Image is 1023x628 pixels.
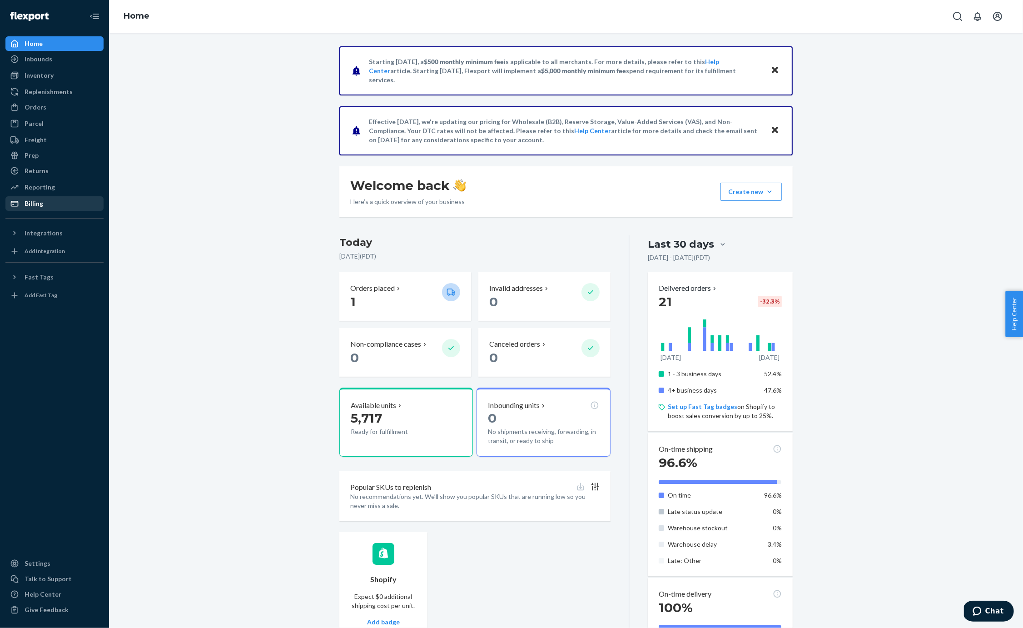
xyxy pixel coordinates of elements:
span: 0 [489,294,498,309]
a: Settings [5,556,104,571]
a: Add Integration [5,244,104,259]
a: Reporting [5,180,104,194]
p: Late status update [668,507,757,516]
button: Open notifications [968,7,987,25]
div: Inventory [25,71,54,80]
button: Open Search Box [949,7,967,25]
button: Give Feedback [5,603,104,617]
button: Delivered orders [659,283,718,294]
div: Billing [25,199,43,208]
span: 47.6% [764,386,782,394]
button: Orders placed 1 [339,272,471,321]
p: On time [668,491,757,500]
div: Returns [25,166,49,175]
p: Add badge [367,618,400,627]
ol: breadcrumbs [116,3,157,30]
p: Ready for fulfillment [351,427,435,436]
a: Inbounds [5,52,104,66]
p: Effective [DATE], we're updating our pricing for Wholesale (B2B), Reserve Storage, Value-Added Se... [369,117,762,145]
button: Open account menu [988,7,1007,25]
span: 3.4% [768,540,782,548]
div: Talk to Support [25,574,72,583]
a: Orders [5,100,104,115]
h1: Welcome back [350,177,466,194]
span: 96.6% [659,455,697,470]
p: Starting [DATE], a is applicable to all merchants. For more details, please refer to this article... [369,57,762,85]
div: Settings [25,559,50,568]
a: Prep [5,148,104,163]
div: Fast Tags [25,273,54,282]
button: Non-compliance cases 0 [339,328,471,377]
span: 96.6% [764,491,782,499]
p: On-time delivery [659,589,711,599]
span: 0% [773,557,782,564]
a: Inventory [5,68,104,83]
p: Warehouse stockout [668,523,757,533]
span: 52.4% [764,370,782,378]
button: Create new [720,183,782,201]
span: 0 [350,350,359,365]
span: 1 [350,294,356,309]
p: [DATE] [660,353,681,362]
span: 0% [773,508,782,515]
span: $500 monthly minimum fee [424,58,504,65]
a: Home [5,36,104,51]
p: [DATE] ( PDT ) [339,252,611,261]
p: Orders placed [350,283,395,294]
div: Add Fast Tag [25,291,57,299]
span: $5,000 monthly minimum fee [541,67,626,75]
p: Invalid addresses [489,283,543,294]
div: Home [25,39,43,48]
div: Parcel [25,119,44,128]
a: Freight [5,133,104,147]
div: Inbounds [25,55,52,64]
button: Integrations [5,226,104,240]
p: 1 - 3 business days [668,369,757,379]
button: Talk to Support [5,572,104,586]
p: Here’s a quick overview of your business [350,197,466,206]
p: on Shopify to boost sales conversion by up to 25%. [668,402,782,420]
h3: Today [339,235,611,250]
p: Available units [351,400,396,411]
span: 0% [773,524,782,532]
div: Freight [25,135,47,145]
div: Reporting [25,183,55,192]
img: Flexport logo [10,12,49,21]
div: -32.3 % [758,296,782,307]
p: [DATE] - [DATE] ( PDT ) [648,253,710,262]
button: Invalid addresses 0 [478,272,610,321]
div: Give Feedback [25,605,69,614]
span: 0 [488,410,497,426]
span: 5,717 [351,410,382,426]
button: Fast Tags [5,270,104,284]
iframe: Opens a widget where you can chat to one of our agents [964,601,1014,623]
span: 100% [659,600,693,615]
p: No shipments receiving, forwarding, in transit, or ready to ship [488,427,599,445]
span: 21 [659,294,672,309]
button: Help Center [1005,291,1023,337]
p: Late: Other [668,556,757,565]
a: Billing [5,196,104,211]
div: Orders [25,103,46,112]
button: Close [769,124,781,137]
p: 4+ business days [668,386,757,395]
a: Help Center [5,587,104,602]
p: No recommendations yet. We’ll show you popular SKUs that are running low so you never miss a sale. [350,492,600,510]
img: hand-wave emoji [453,179,466,192]
a: Replenishments [5,85,104,99]
div: Add Integration [25,247,65,255]
div: Last 30 days [648,237,714,251]
button: Inbounding units0No shipments receiving, forwarding, in transit, or ready to ship [477,388,610,457]
p: Non-compliance cases [350,339,421,349]
div: Integrations [25,229,63,238]
button: Available units5,717Ready for fulfillment [339,388,473,457]
div: Prep [25,151,39,160]
a: Set up Fast Tag badges [668,403,737,410]
p: Warehouse delay [668,540,757,549]
a: Add Fast Tag [5,288,104,303]
div: Replenishments [25,87,73,96]
a: Home [124,11,149,21]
